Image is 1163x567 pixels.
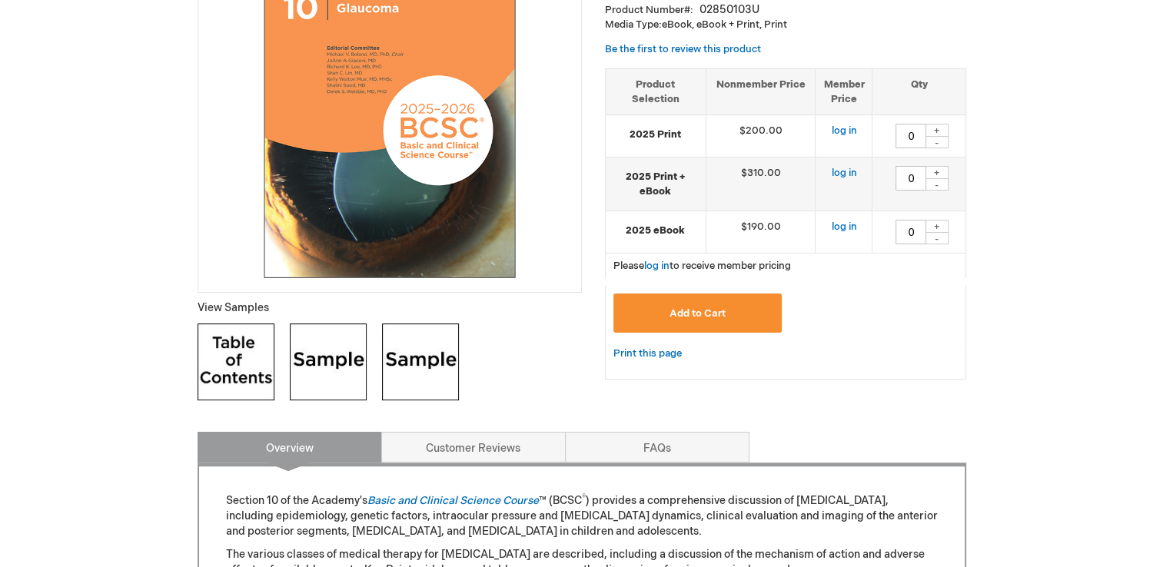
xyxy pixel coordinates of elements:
[198,432,382,463] a: Overview
[367,494,539,507] a: Basic and Clinical Science Course
[613,224,698,238] strong: 2025 eBook
[706,69,816,115] th: Nonmember Price
[706,157,816,211] td: $310.00
[198,300,582,316] p: View Samples
[605,4,693,16] strong: Product Number
[831,124,856,137] a: log in
[925,232,949,244] div: -
[613,293,783,333] button: Add to Cart
[925,166,949,179] div: +
[582,493,586,502] sup: ®
[613,344,682,363] a: Print this page
[605,18,662,31] strong: Media Type:
[226,493,938,539] p: Section 10 of the Academy's ™ (BCSC ) provides a comprehensive discussion of [MEDICAL_DATA], incl...
[613,170,698,198] strong: 2025 Print + eBook
[565,432,749,463] a: FAQs
[896,124,926,148] input: Qty
[706,211,816,254] td: $190.00
[613,128,698,142] strong: 2025 Print
[925,124,949,137] div: +
[925,178,949,191] div: -
[896,220,926,244] input: Qty
[896,166,926,191] input: Qty
[198,323,274,400] img: Click to view
[382,323,459,400] img: Click to view
[606,69,706,115] th: Product Selection
[925,220,949,233] div: +
[605,43,761,55] a: Be the first to review this product
[605,18,966,32] p: eBook, eBook + Print, Print
[381,432,566,463] a: Customer Reviews
[925,136,949,148] div: -
[644,260,670,272] a: log in
[290,323,367,400] img: Click to view
[613,260,791,272] span: Please to receive member pricing
[831,220,856,233] a: log in
[699,2,759,18] div: 02850103U
[706,115,816,157] td: $200.00
[670,307,726,320] span: Add to Cart
[872,69,965,115] th: Qty
[816,69,872,115] th: Member Price
[831,167,856,179] a: log in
